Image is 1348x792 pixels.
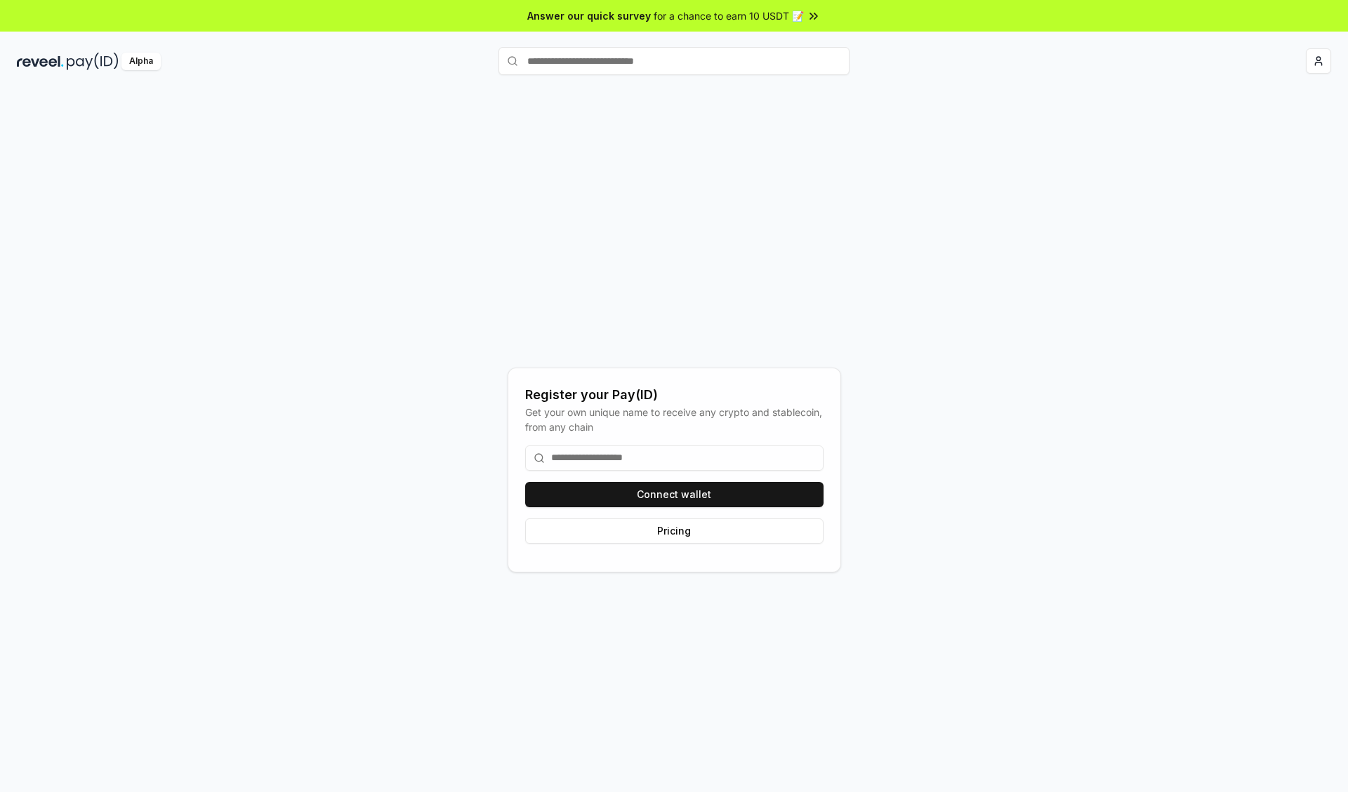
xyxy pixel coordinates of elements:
img: reveel_dark [17,53,64,70]
div: Register your Pay(ID) [525,385,824,405]
span: Answer our quick survey [527,8,651,23]
button: Connect wallet [525,482,824,507]
div: Get your own unique name to receive any crypto and stablecoin, from any chain [525,405,824,434]
span: for a chance to earn 10 USDT 📝 [654,8,804,23]
div: Alpha [121,53,161,70]
button: Pricing [525,518,824,544]
img: pay_id [67,53,119,70]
